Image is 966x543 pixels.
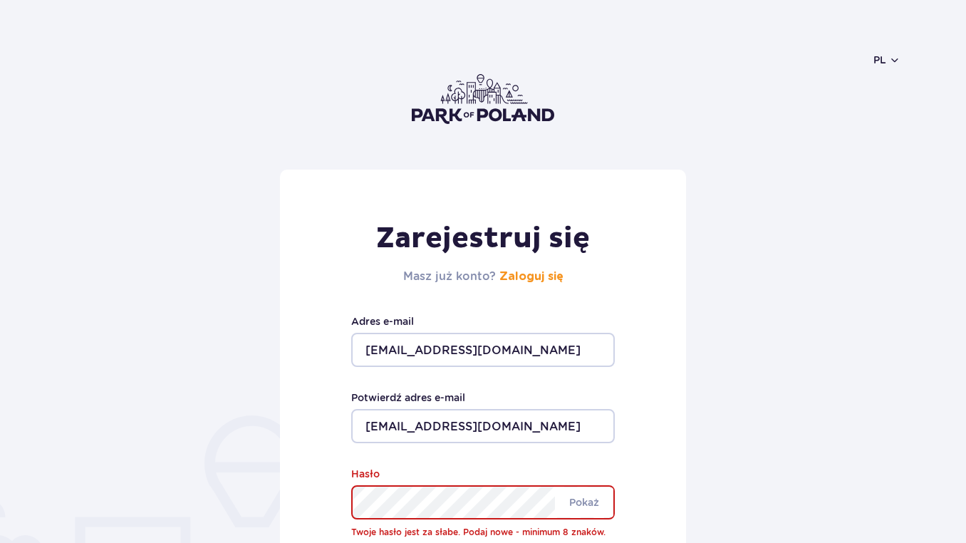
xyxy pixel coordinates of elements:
[351,466,380,482] label: Hasło
[351,390,615,405] label: Potwierdź adres e-mail
[376,268,590,285] h2: Masz już konto?
[351,314,615,329] label: Adres e-mail
[376,221,590,257] h1: Zarejestruj się
[351,333,615,367] input: Wpisz swój adres e-mail
[873,53,900,67] button: pl
[412,74,554,124] img: Park of Poland logo
[499,271,563,282] a: Zaloguj się
[555,487,613,517] span: Pokaż
[351,409,615,443] input: Potwierdź adres e-mail
[351,525,615,539] span: Twoje hasło jest za słabe. Podaj nowe - minimum 8 znaków.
